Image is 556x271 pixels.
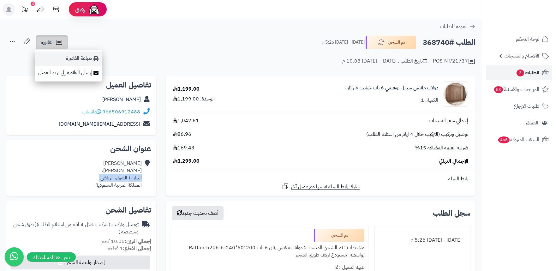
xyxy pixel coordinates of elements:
[433,209,470,217] h3: سجل الطلب
[10,256,150,269] button: إصدار بوليصة الشحن
[173,131,191,138] span: 86.96
[498,135,539,144] span: السلات المتروكة
[173,86,200,93] div: 1,199.00
[35,51,102,66] a: طباعة الفاتورة
[514,102,539,111] span: طلبات الإرجاع
[102,108,140,116] a: 966506912488
[439,158,468,165] span: الإجمالي النهائي
[493,85,539,94] span: المراجعات والأسئلة
[11,221,139,236] div: توصيل وتركيب (التركيب خلال 4 ايام من استلام الطلب)
[173,158,200,165] span: 1,299.00
[125,238,151,245] strong: إجمالي الوزن:
[291,183,360,190] span: شارك رابط السلة نفسها مع عميل آخر
[526,118,538,127] span: العملاء
[123,245,151,252] strong: إجمالي القطع:
[75,6,85,13] span: رفيق
[102,96,141,103] a: [PERSON_NAME]
[421,97,438,104] div: الكمية: 1
[516,68,539,77] span: الطلبات
[17,3,33,17] a: تحديثات المنصة
[486,99,552,114] a: طلبات الإرجاع
[486,115,552,130] a: العملاء
[366,36,416,49] button: تم الشحن
[11,206,151,214] h2: تفاصيل الشحن
[486,32,552,47] a: لوحة التحكم
[379,234,466,246] div: [DATE] - [DATE] 5:26 م
[108,245,151,252] small: 1 قطعة
[168,175,473,183] div: رابط السلة
[415,144,468,152] span: ضريبة القيمة المضافة 15%
[440,23,475,30] a: العودة للطلبات
[494,86,503,93] span: 53
[429,117,468,124] span: إجمالي سعر المنتجات
[505,51,539,60] span: الأقسام والمنتجات
[486,132,552,147] a: السلات المتروكة466
[314,229,364,242] div: تم الشحن
[486,82,552,97] a: المراجعات والأسئلة53
[366,131,468,138] span: توصيل وتركيب (التركيب خلال 4 ايام من استلام الطلب)
[35,66,102,80] a: إرسال الفاتورة إلى بريد العميل
[440,23,468,30] span: العودة للطلبات
[96,160,142,189] div: [PERSON_NAME] [PERSON_NAME]، البيان ( الشرق، الرياض المملكة العربية السعودية
[101,238,151,245] small: 10.00 كجم
[513,12,550,26] img: logo-2.png
[423,36,475,49] h2: الطلب #368740
[36,35,68,49] a: الفاتورة
[175,242,364,261] div: ملاحظات : تم الشحن المنتجات: دولاب ملابس رتان 6 باب 200*60*240-Rattan-5206-6 بواسطة: مستودع ارفف ...
[11,145,151,153] h2: عنوان الشحن
[322,39,365,45] small: [DATE] - [DATE] 5:26 م
[443,81,468,107] img: 1749982072-1-90x90.jpg
[13,221,139,236] span: ( طرق شحن مخصصة )
[516,69,524,76] span: 3
[516,35,539,44] span: لوحة التحكم
[173,117,199,124] span: 1,042.61
[282,183,360,190] a: شارك رابط السلة نفسها مع عميل آخر
[486,65,552,80] a: الطلبات3
[59,120,140,128] a: [EMAIL_ADDRESS][DOMAIN_NAME]
[498,136,510,143] span: 466
[41,39,54,46] span: الفاتورة
[342,57,427,65] div: تاريخ الطلب : [DATE] - [DATE] 10:08 م
[433,57,475,65] div: POS-NT/21737
[173,95,215,103] div: الوحدة: 1,199.00
[172,206,224,220] button: أضف تحديث جديد
[11,81,151,89] h2: تفاصيل العميل
[173,144,194,152] span: 169.43
[88,3,100,16] img: ai-face.png
[31,2,35,6] div: 10
[82,108,101,116] a: واتساب
[345,84,438,92] a: دولاب ملابس ستايل بوهيمي 6 باب خشب × راتان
